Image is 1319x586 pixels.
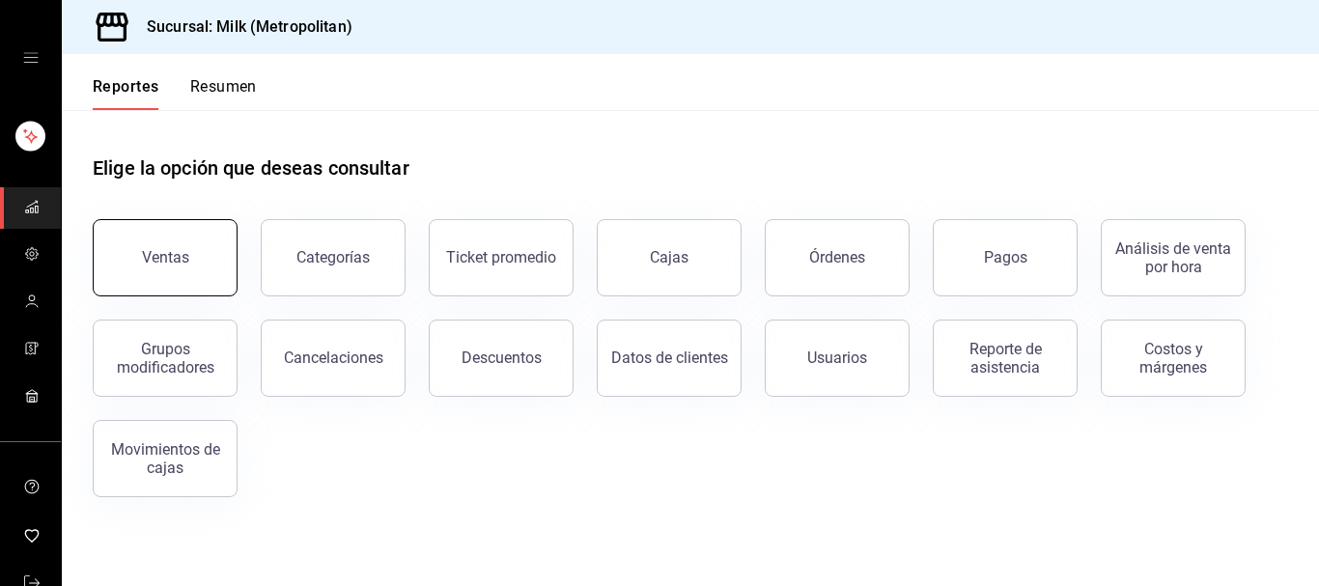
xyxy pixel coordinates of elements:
[93,77,159,110] button: Reportes
[597,219,742,296] a: Cajas
[1101,219,1246,296] button: Análisis de venta por hora
[462,349,542,367] div: Descuentos
[296,248,370,266] div: Categorías
[597,320,742,397] button: Datos de clientes
[1101,320,1246,397] button: Costos y márgenes
[765,320,910,397] button: Usuarios
[190,77,257,110] button: Resumen
[105,340,225,377] div: Grupos modificadores
[93,153,409,182] h1: Elige la opción que deseas consultar
[284,349,383,367] div: Cancelaciones
[933,219,1078,296] button: Pagos
[765,219,910,296] button: Órdenes
[131,15,352,39] h3: Sucursal: Milk (Metropolitan)
[446,248,556,266] div: Ticket promedio
[429,219,574,296] button: Ticket promedio
[261,320,406,397] button: Cancelaciones
[142,248,189,266] div: Ventas
[807,349,867,367] div: Usuarios
[650,246,689,269] div: Cajas
[93,420,238,497] button: Movimientos de cajas
[1113,239,1233,276] div: Análisis de venta por hora
[984,248,1027,266] div: Pagos
[611,349,728,367] div: Datos de clientes
[261,219,406,296] button: Categorías
[809,248,865,266] div: Órdenes
[105,440,225,477] div: Movimientos de cajas
[429,320,574,397] button: Descuentos
[23,50,39,66] button: open drawer
[93,320,238,397] button: Grupos modificadores
[945,340,1065,377] div: Reporte de asistencia
[933,320,1078,397] button: Reporte de asistencia
[1113,340,1233,377] div: Costos y márgenes
[93,219,238,296] button: Ventas
[93,77,257,110] div: navigation tabs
